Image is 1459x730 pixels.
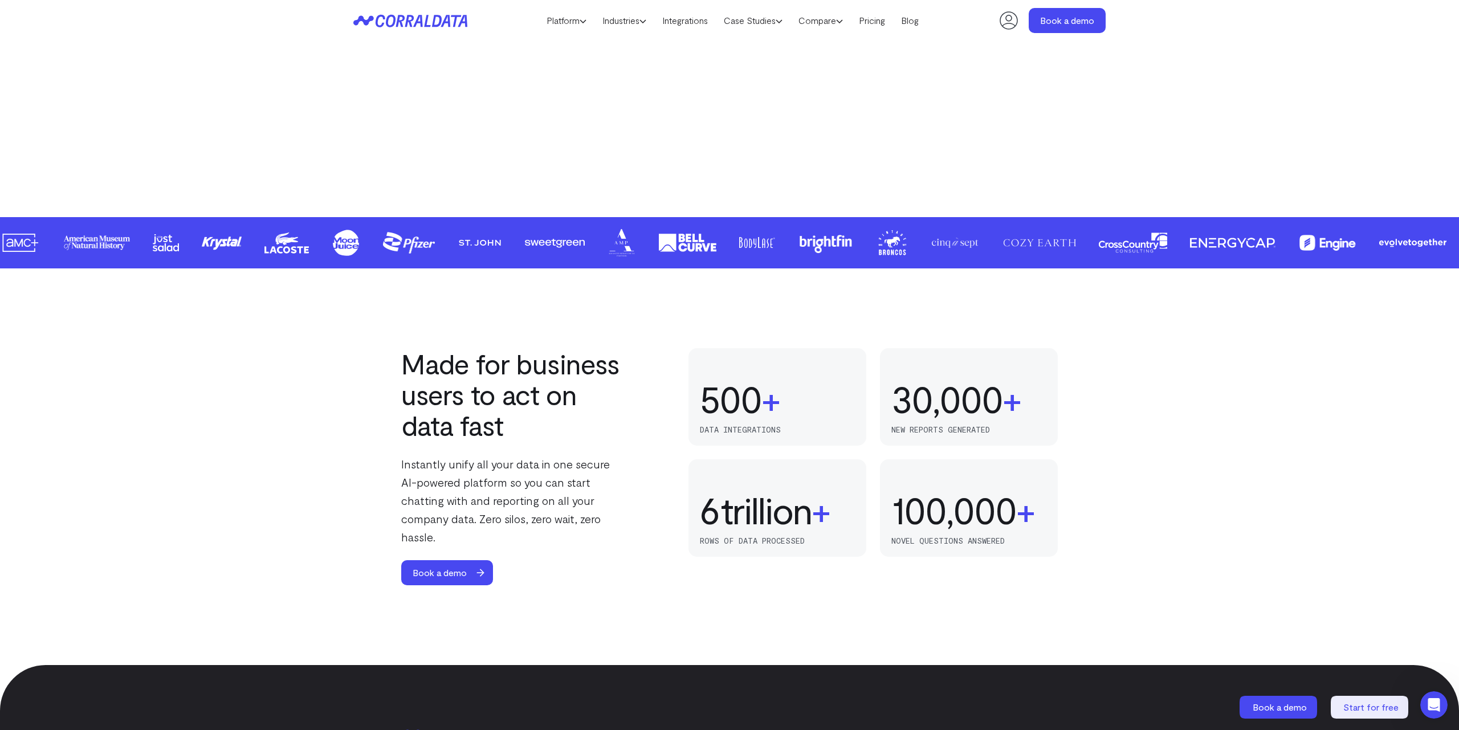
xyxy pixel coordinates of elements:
[401,560,478,585] span: Book a demo
[721,490,812,531] span: trillion
[1029,8,1106,33] a: Book a demo
[1002,378,1021,419] span: +
[401,455,627,546] p: Instantly unify all your data in one secure AI-powered platform so you can start chatting with an...
[1331,696,1411,719] a: Start for free
[539,12,594,29] a: Platform
[1420,691,1448,719] iframe: Intercom live chat
[700,490,721,531] div: 6
[401,348,627,441] h2: Made for business users to act on data fast
[812,490,830,531] span: +
[654,12,716,29] a: Integrations
[891,490,1016,531] div: 100,000
[761,378,780,419] span: +
[700,378,761,419] div: 500
[891,378,1002,419] div: 30,000
[891,425,1046,434] p: new reports generated
[1016,490,1035,531] span: +
[790,12,851,29] a: Compare
[700,425,855,434] p: data integrations
[893,12,927,29] a: Blog
[700,536,855,545] p: rows of data processed
[594,12,654,29] a: Industries
[716,12,790,29] a: Case Studies
[1240,696,1319,719] a: Book a demo
[1253,702,1307,712] span: Book a demo
[891,536,1046,545] p: novel questions answered
[851,12,893,29] a: Pricing
[1343,702,1399,712] span: Start for free
[401,560,503,585] a: Book a demo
